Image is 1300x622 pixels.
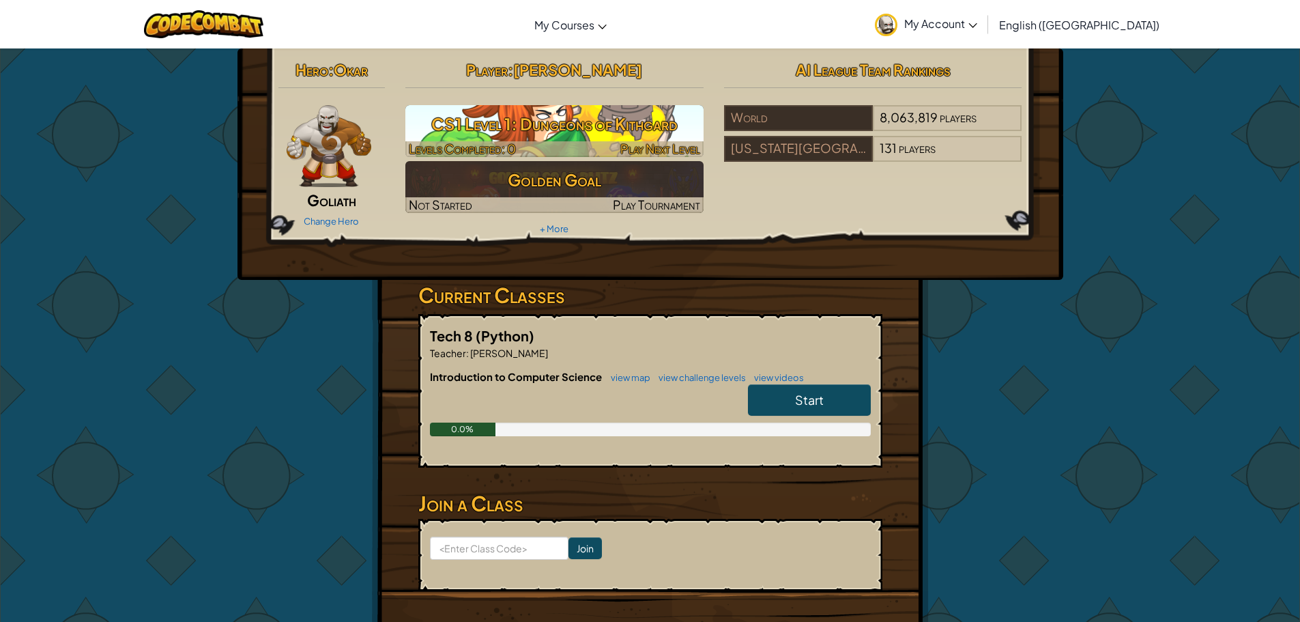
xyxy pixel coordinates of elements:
span: Introduction to Computer Science [430,370,604,383]
img: avatar [875,14,897,36]
span: Start [795,392,824,408]
span: [PERSON_NAME] [469,347,548,359]
span: Hero [295,60,328,79]
span: players [940,109,977,125]
span: Goliath [307,190,356,210]
a: Play Next Level [405,105,704,157]
h3: Join a Class [418,488,882,519]
a: English ([GEOGRAPHIC_DATA]) [992,6,1166,43]
span: My Account [904,16,977,31]
span: Not Started [409,197,472,212]
a: [US_STATE][GEOGRAPHIC_DATA][PERSON_NAME] Dist.131players [724,149,1022,165]
span: (Python) [476,327,534,344]
h3: Current Classes [418,280,882,311]
span: Play Tournament [613,197,700,212]
a: World8,063,819players [724,118,1022,134]
input: Join [568,537,602,559]
div: World [724,105,873,131]
a: view map [604,372,650,383]
img: CS1 Level 1: Dungeons of Kithgard [405,105,704,157]
a: Change Hero [304,216,359,227]
span: : [508,60,513,79]
h3: CS1 Level 1: Dungeons of Kithgard [405,109,704,139]
input: <Enter Class Code> [430,537,568,560]
a: view challenge levels [652,372,746,383]
span: Teacher [430,347,466,359]
img: Golden Goal [405,161,704,213]
div: [US_STATE][GEOGRAPHIC_DATA][PERSON_NAME] Dist. [724,136,873,162]
img: CodeCombat logo [144,10,263,38]
span: : [466,347,469,359]
span: My Courses [534,18,594,32]
span: Levels Completed: 0 [409,141,516,156]
span: 131 [880,140,897,156]
a: view videos [747,372,804,383]
span: English ([GEOGRAPHIC_DATA]) [999,18,1159,32]
span: 8,063,819 [880,109,938,125]
a: Golden GoalNot StartedPlay Tournament [405,161,704,213]
a: + More [540,223,568,234]
span: Tech 8 [430,327,476,344]
span: players [899,140,936,156]
span: [PERSON_NAME] [513,60,642,79]
a: My Courses [528,6,613,43]
div: 0.0% [430,423,496,436]
h3: Golden Goal [405,165,704,195]
a: My Account [868,3,984,46]
img: goliath-pose.png [287,105,372,187]
span: AI League Team Rankings [796,60,951,79]
span: Play Next Level [620,141,700,156]
span: Player [466,60,508,79]
span: Okar [334,60,368,79]
span: : [328,60,334,79]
